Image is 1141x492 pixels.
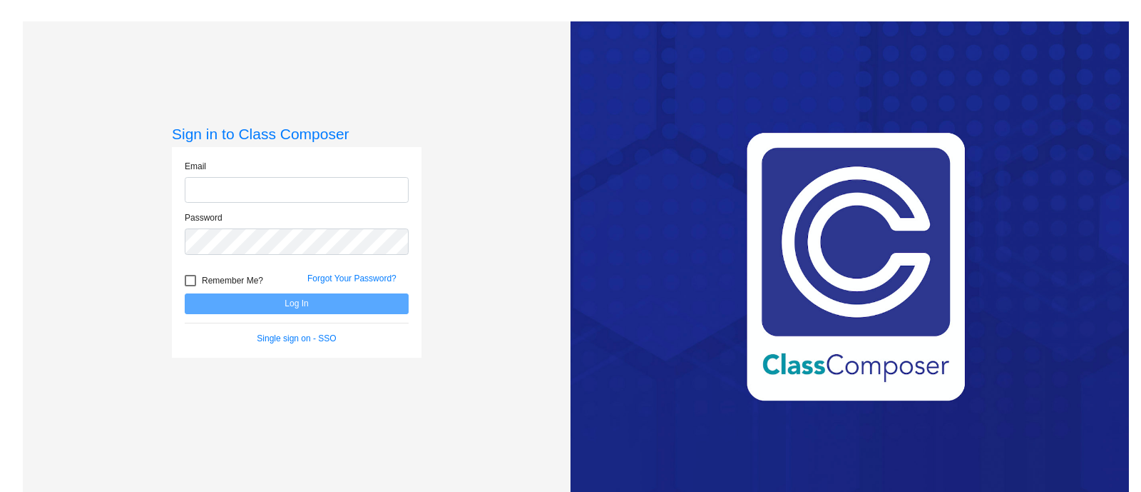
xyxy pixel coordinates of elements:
[185,211,222,224] label: Password
[185,160,206,173] label: Email
[257,333,336,343] a: Single sign on - SSO
[202,272,263,289] span: Remember Me?
[185,293,409,314] button: Log In
[172,125,421,143] h3: Sign in to Class Composer
[307,273,396,283] a: Forgot Your Password?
